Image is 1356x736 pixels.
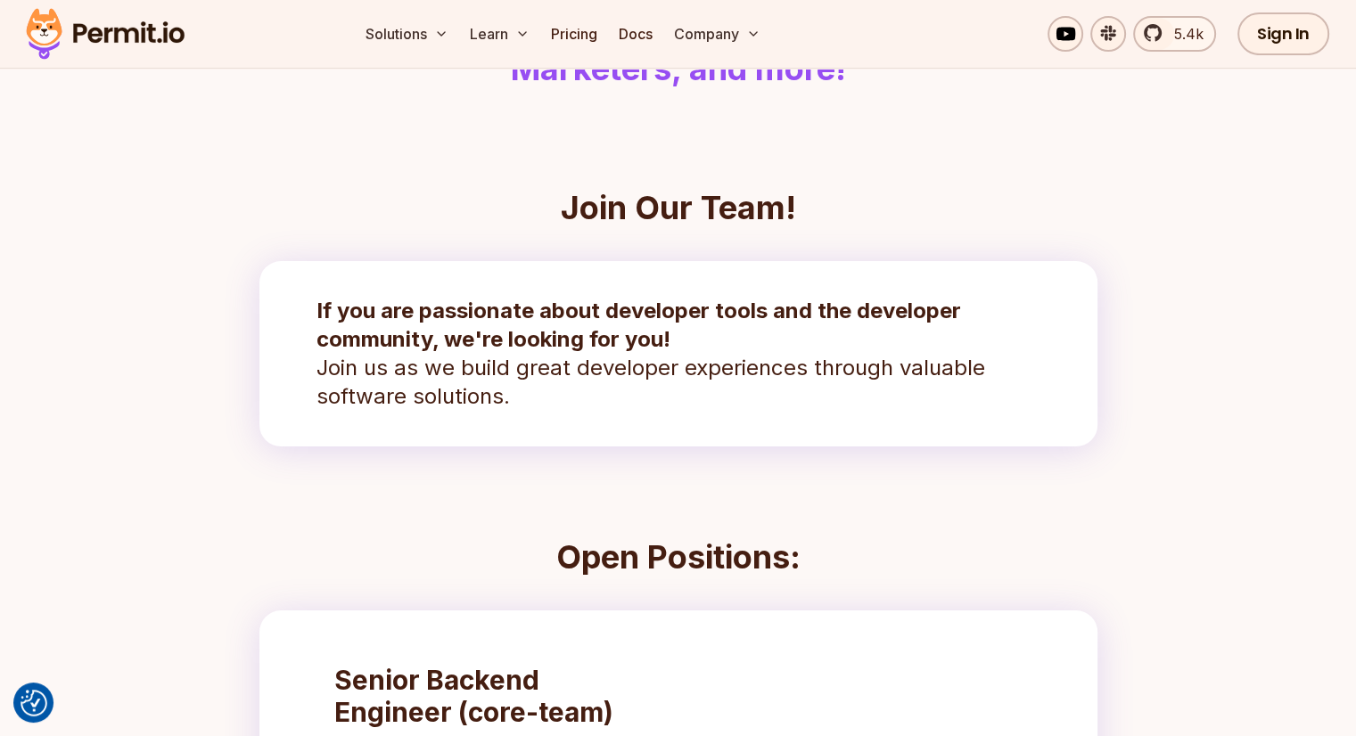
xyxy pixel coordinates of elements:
[1133,16,1216,52] a: 5.4k
[316,298,961,352] strong: If you are passionate about developer tools and the developer community, we're looking for you!
[21,690,47,716] button: Consent Preferences
[1163,23,1204,45] span: 5.4k
[18,4,193,64] img: Permit logo
[612,16,660,52] a: Docs
[1237,12,1329,55] a: Sign In
[544,16,604,52] a: Pricing
[463,16,537,52] button: Learn
[259,190,1097,225] h2: Join Our Team!
[358,16,456,52] button: Solutions
[667,16,768,52] button: Company
[316,297,1040,411] p: Join us as we build great developer experiences through valuable software solutions.
[334,664,650,728] h3: Senior Backend Engineer (core-team)
[21,690,47,716] img: Revisit consent button
[259,539,1097,575] h2: Open Positions:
